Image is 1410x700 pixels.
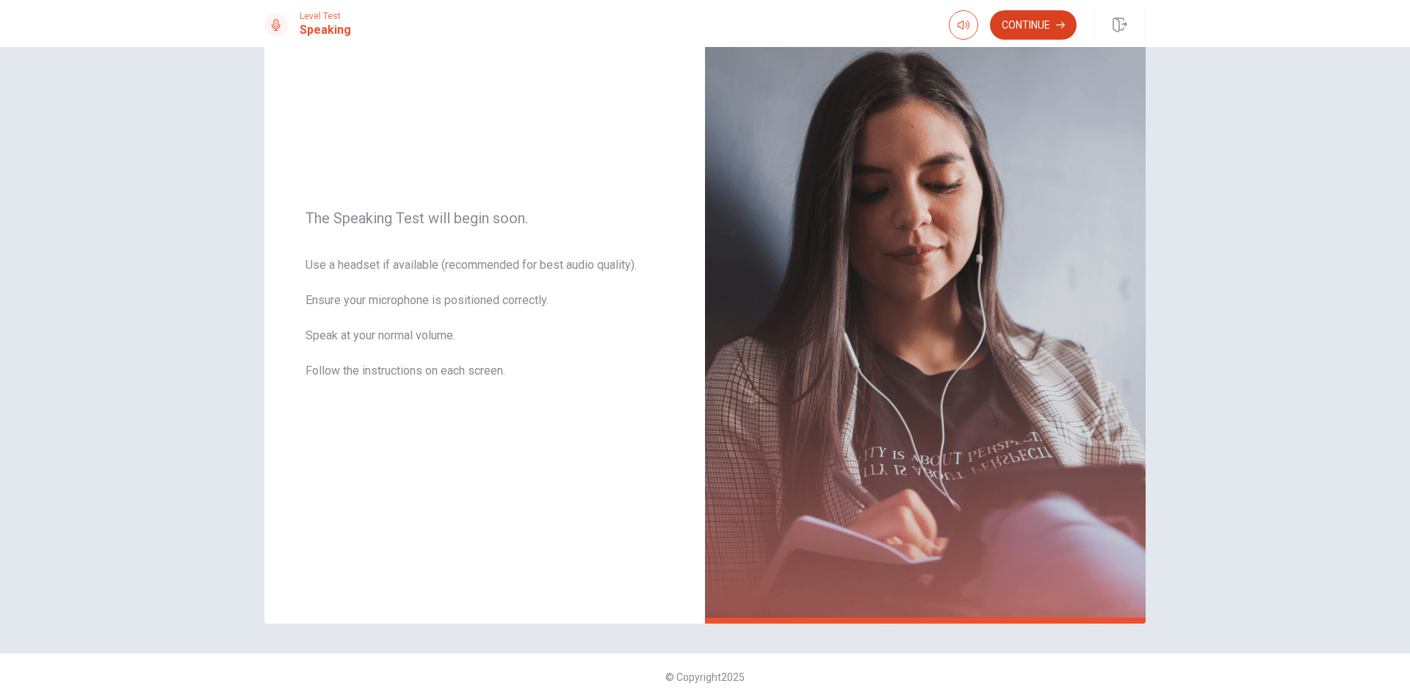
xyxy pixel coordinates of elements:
button: Continue [990,10,1077,40]
span: Level Test [300,11,351,21]
span: Use a headset if available (recommended for best audio quality). Ensure your microphone is positi... [305,256,664,397]
span: The Speaking Test will begin soon. [305,209,664,227]
span: © Copyright 2025 [665,671,745,683]
h1: Speaking [300,21,351,39]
